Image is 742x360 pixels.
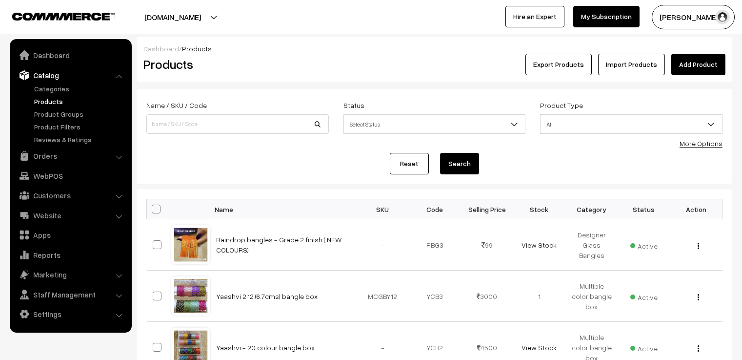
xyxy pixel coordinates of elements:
[12,305,128,323] a: Settings
[652,5,735,29] button: [PERSON_NAME] C
[12,167,128,185] a: WebPOS
[210,199,357,219] th: Name
[110,5,235,29] button: [DOMAIN_NAME]
[182,44,212,53] span: Products
[143,44,179,53] a: Dashboard
[698,243,699,249] img: Menu
[357,219,409,271] td: -
[216,343,315,352] a: Yaashvi - 20 colour bangle box
[216,292,318,300] a: Yaashvi 2.12 (6.7cms) bangle box
[630,341,658,354] span: Active
[357,271,409,322] td: MCGBY12
[12,13,115,20] img: COMMMERCE
[32,84,128,94] a: Categories
[343,114,526,134] span: Select Status
[390,153,429,174] a: Reset
[618,199,670,219] th: Status
[12,246,128,264] a: Reports
[12,46,128,64] a: Dashboard
[12,187,128,204] a: Customers
[680,139,722,148] a: More Options
[461,199,513,219] th: Selling Price
[146,114,329,134] input: Name / SKU / Code
[143,57,328,72] h2: Products
[565,199,618,219] th: Category
[12,266,128,283] a: Marketing
[344,116,525,133] span: Select Status
[12,226,128,244] a: Apps
[12,10,98,21] a: COMMMERCE
[525,54,592,75] button: Export Products
[671,54,725,75] a: Add Product
[540,100,583,110] label: Product Type
[670,199,722,219] th: Action
[461,271,513,322] td: 3000
[409,219,461,271] td: RBG3
[440,153,479,174] button: Search
[513,199,565,219] th: Stock
[698,294,699,300] img: Menu
[461,219,513,271] td: 99
[32,109,128,119] a: Product Groups
[32,134,128,145] a: Reviews & Ratings
[521,241,557,249] a: View Stock
[357,199,409,219] th: SKU
[12,147,128,165] a: Orders
[521,343,557,352] a: View Stock
[630,290,658,302] span: Active
[505,6,564,27] a: Hire an Expert
[343,100,364,110] label: Status
[573,6,640,27] a: My Subscription
[541,116,722,133] span: All
[32,96,128,106] a: Products
[12,207,128,224] a: Website
[146,100,207,110] label: Name / SKU / Code
[598,54,665,75] a: Import Products
[540,114,722,134] span: All
[12,286,128,303] a: Staff Management
[565,271,618,322] td: Multiple color bangle box
[513,271,565,322] td: 1
[409,199,461,219] th: Code
[32,122,128,132] a: Product Filters
[698,345,699,352] img: Menu
[216,235,341,254] a: Raindrop bangles - Grade 2 finish ( NEW COLOURS)
[12,66,128,84] a: Catalog
[715,10,730,24] img: user
[409,271,461,322] td: YCB3
[143,43,725,54] div: /
[630,238,658,251] span: Active
[565,219,618,271] td: Designer Glass Bangles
